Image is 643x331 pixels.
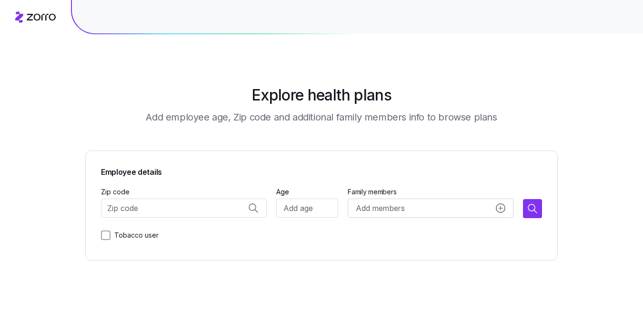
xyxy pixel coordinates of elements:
[356,202,404,214] span: Add members
[251,84,392,107] h1: Explore health plans
[101,199,267,218] input: Zip code
[101,166,542,178] span: Employee details
[496,203,505,213] svg: add icon
[146,110,497,124] h3: Add employee age, Zip code and additional family members info to browse plans
[101,187,130,197] label: Zip code
[348,187,513,197] span: Family members
[348,199,513,218] button: Add membersadd icon
[276,199,338,218] input: Add age
[111,230,159,241] label: Tobacco user
[276,187,289,197] label: Age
